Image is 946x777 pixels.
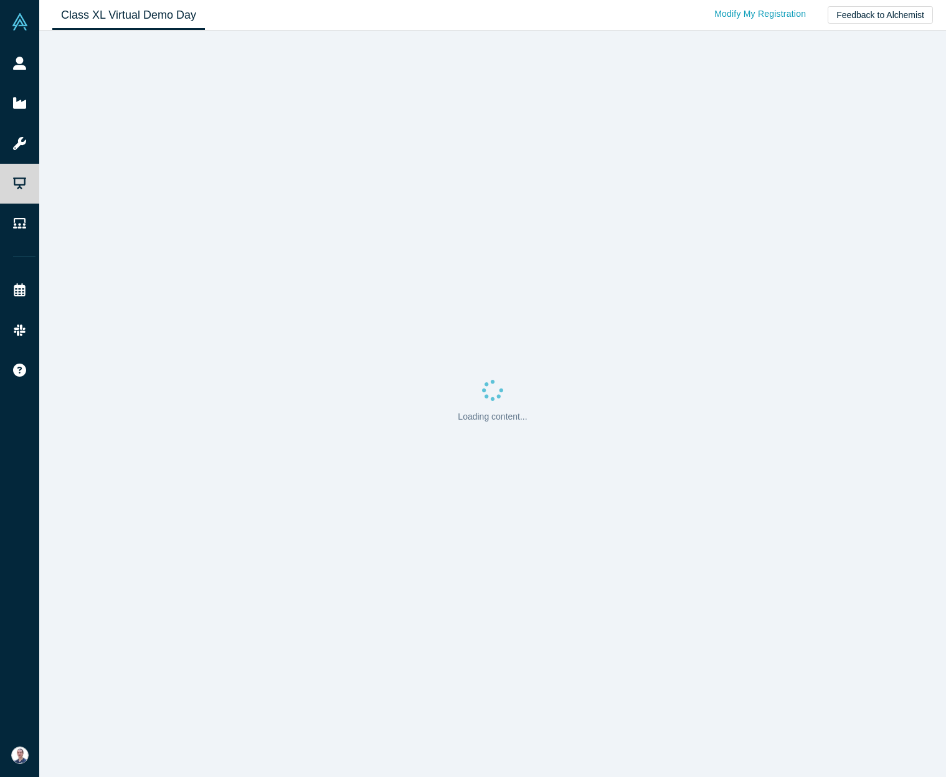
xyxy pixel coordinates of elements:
a: Class XL Virtual Demo Day [52,1,205,30]
img: Alchemist Vault Logo [11,13,29,31]
img: Riya Fukui MD's Account [11,746,29,764]
a: Modify My Registration [701,3,819,25]
p: Loading content... [458,410,527,423]
button: Feedback to Alchemist [828,6,933,24]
